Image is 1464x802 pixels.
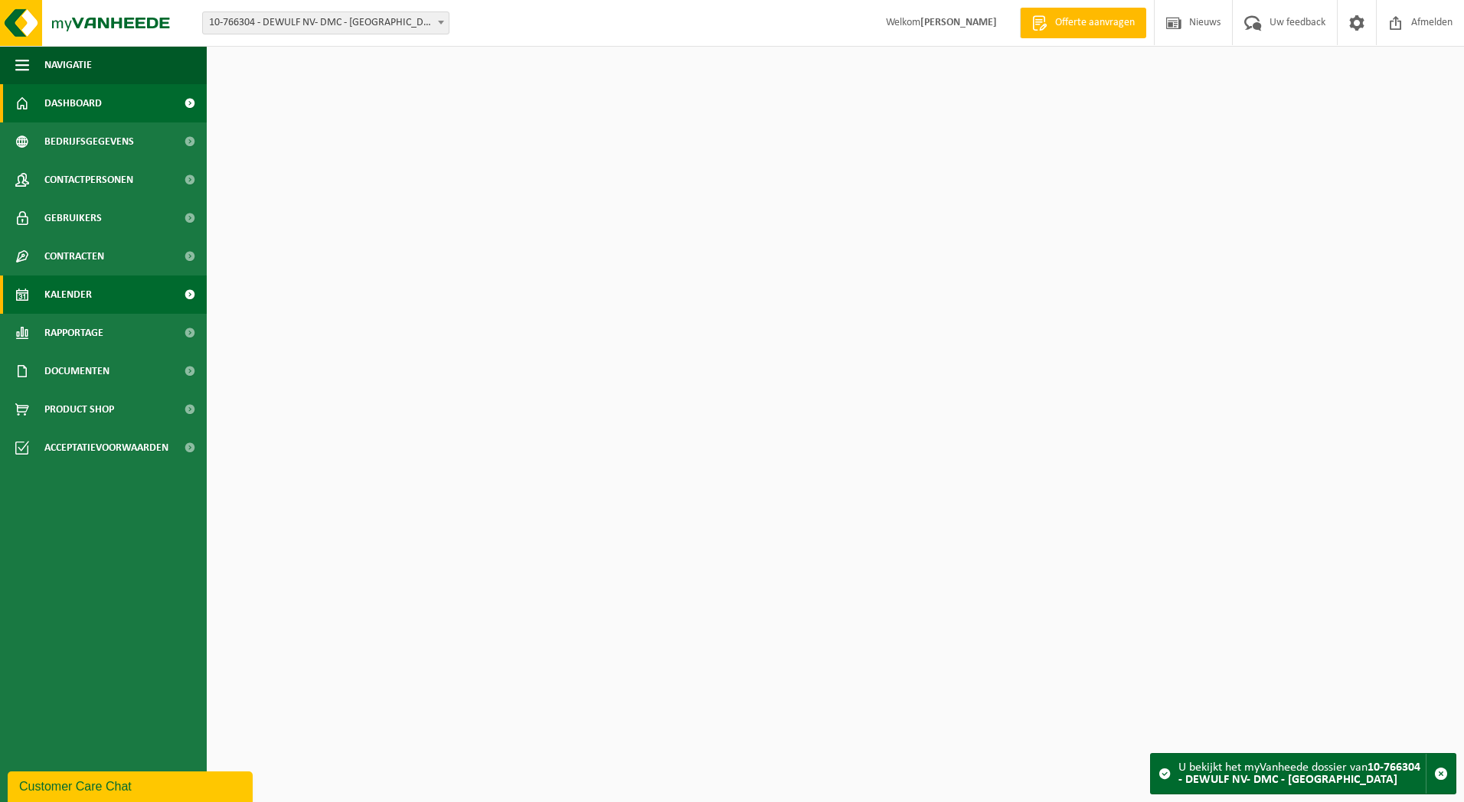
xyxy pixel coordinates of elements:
span: Kalender [44,275,92,314]
span: Offerte aanvragen [1051,15,1139,31]
span: Contactpersonen [44,161,133,199]
iframe: chat widget [8,768,256,802]
span: 10-766304 - DEWULF NV- DMC - RUMBEKE [202,11,449,34]
span: Acceptatievoorwaarden [44,429,168,467]
span: Documenten [44,352,109,390]
div: U bekijkt het myVanheede dossier van [1178,754,1426,794]
span: 10-766304 - DEWULF NV- DMC - RUMBEKE [203,12,449,34]
span: Contracten [44,237,104,275]
span: Gebruikers [44,199,102,237]
span: Navigatie [44,46,92,84]
strong: [PERSON_NAME] [920,17,997,28]
span: Rapportage [44,314,103,352]
a: Offerte aanvragen [1020,8,1146,38]
span: Dashboard [44,84,102,122]
strong: 10-766304 - DEWULF NV- DMC - [GEOGRAPHIC_DATA] [1178,761,1420,786]
span: Product Shop [44,390,114,429]
span: Bedrijfsgegevens [44,122,134,161]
